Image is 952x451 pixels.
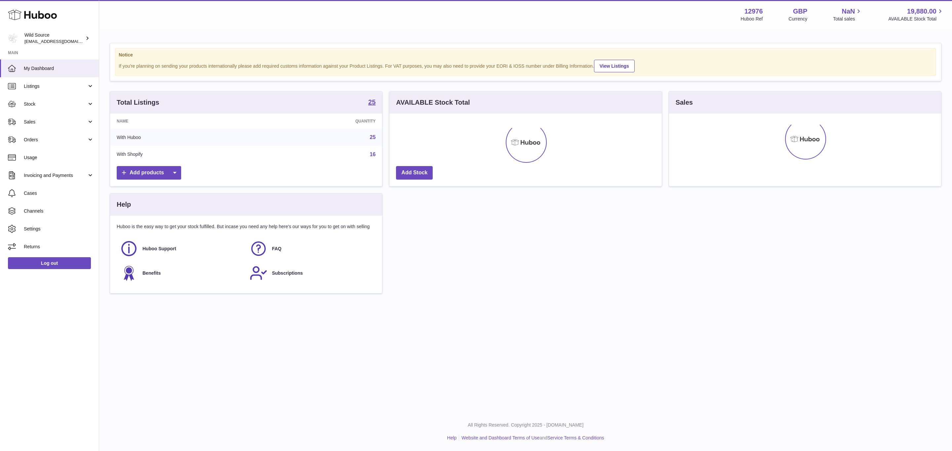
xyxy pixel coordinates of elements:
[257,114,382,129] th: Quantity
[8,33,18,43] img: internalAdmin-12976@internal.huboo.com
[833,7,862,22] a: NaN Total sales
[142,246,176,252] span: Huboo Support
[744,7,763,16] strong: 12976
[368,99,376,105] strong: 25
[888,7,944,22] a: 19,880.00 AVAILABLE Stock Total
[24,190,94,196] span: Cases
[104,422,947,428] p: All Rights Reserved. Copyright 2025 - [DOMAIN_NAME]
[24,226,94,232] span: Settings
[250,264,373,282] a: Subscriptions
[741,16,763,22] div: Huboo Ref
[459,435,604,441] li: and
[24,208,94,214] span: Channels
[888,16,944,22] span: AVAILABLE Stock Total
[24,65,94,72] span: My Dashboard
[370,152,376,157] a: 16
[789,16,808,22] div: Currency
[117,166,181,180] a: Add products
[8,257,91,269] a: Log out
[117,98,159,107] h3: Total Listings
[110,129,257,146] td: With Huboo
[250,240,373,258] a: FAQ
[396,166,433,180] a: Add Stock
[24,155,94,161] span: Usage
[24,137,87,143] span: Orders
[396,98,470,107] h3: AVAILABLE Stock Total
[907,7,936,16] span: 19,880.00
[120,240,243,258] a: Huboo Support
[24,83,87,89] span: Listings
[120,264,243,282] a: Benefits
[117,224,376,230] p: Huboo is the easy way to get your stock fulfilled. But incase you need any help here's our ways f...
[833,16,862,22] span: Total sales
[676,98,693,107] h3: Sales
[24,39,97,44] span: [EMAIL_ADDRESS][DOMAIN_NAME]
[447,435,457,440] a: Help
[119,52,932,58] strong: Notice
[110,114,257,129] th: Name
[24,32,84,45] div: Wild Source
[547,435,604,440] a: Service Terms & Conditions
[24,172,87,179] span: Invoicing and Payments
[793,7,807,16] strong: GBP
[119,59,932,72] div: If you're planning on sending your products internationally please add required customs informati...
[368,99,376,107] a: 25
[272,246,282,252] span: FAQ
[370,134,376,140] a: 25
[24,244,94,250] span: Returns
[110,146,257,163] td: With Shopify
[24,119,87,125] span: Sales
[594,60,635,72] a: View Listings
[461,435,539,440] a: Website and Dashboard Terms of Use
[117,200,131,209] h3: Help
[142,270,161,276] span: Benefits
[272,270,303,276] span: Subscriptions
[24,101,87,107] span: Stock
[842,7,855,16] span: NaN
